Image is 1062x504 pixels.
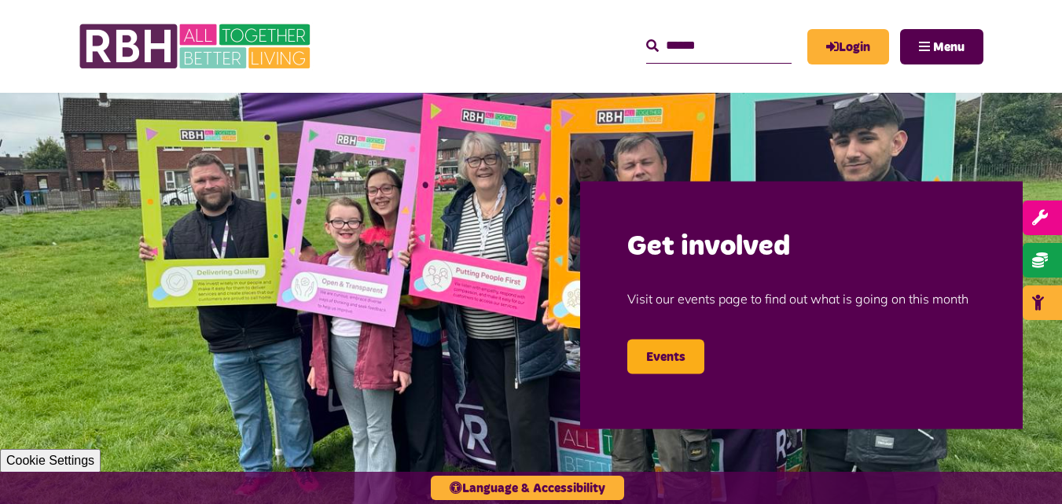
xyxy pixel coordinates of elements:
[627,339,704,373] a: Events
[807,29,889,64] a: MyRBH
[79,16,314,77] img: RBH
[627,228,976,265] h2: Get involved
[933,41,965,53] span: Menu
[900,29,983,64] button: Navigation
[627,265,976,331] p: Visit our events page to find out what is going on this month
[431,476,624,500] button: Language & Accessibility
